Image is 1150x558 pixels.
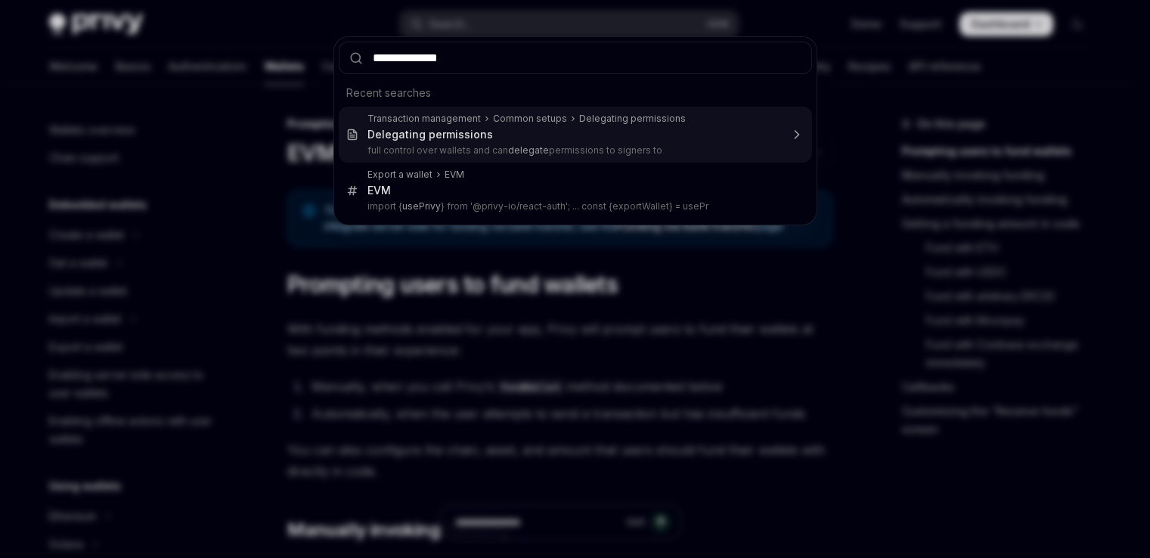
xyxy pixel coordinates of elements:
[346,85,431,101] span: Recent searches
[367,169,432,181] div: Export a wallet
[367,113,481,125] div: Transaction management
[367,128,493,141] div: Delegating permissions
[493,113,567,125] div: Common setups
[367,144,780,157] p: full control over wallets and can permissions to signers to
[508,144,549,156] b: delegate
[579,113,686,125] div: Delegating permissions
[445,169,464,181] div: EVM
[367,200,780,212] p: import { } from '@privy-io/react-auth'; ... const {exportWallet} = usePr
[367,184,391,197] div: EVM
[402,200,441,212] b: usePrivy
